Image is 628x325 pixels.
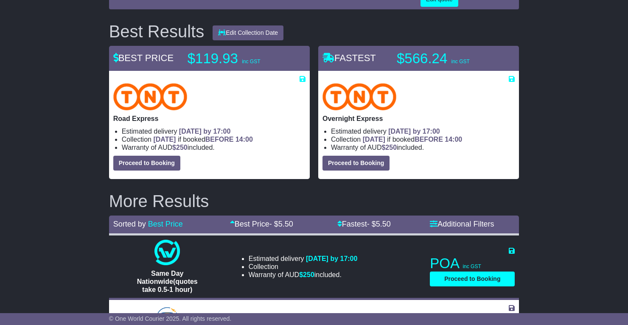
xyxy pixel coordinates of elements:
span: $ [299,271,314,278]
span: FASTEST [322,53,376,63]
span: [DATE] by 17:00 [179,128,231,135]
p: POA [430,255,515,272]
span: inc GST [242,59,260,64]
li: Collection [122,135,306,143]
li: Warranty of AUD included. [331,143,515,151]
li: Estimated delivery [122,127,306,135]
a: Best Price- $5.50 [230,220,293,228]
p: Road Express [113,115,306,123]
button: Proceed to Booking [430,272,515,286]
button: Edit Collection Date [213,25,283,40]
li: Estimated delivery [249,312,380,320]
span: Same Day Nationwide(quotes take 0.5-1 hour) [137,270,198,293]
h2: More Results [109,192,519,210]
p: $566.24 [397,50,503,67]
button: Proceed to Booking [322,156,390,171]
button: Proceed to Booking [113,156,180,171]
span: 5.50 [278,220,293,228]
span: 250 [385,144,397,151]
span: BEFORE [205,136,234,143]
span: inc GST [463,263,481,269]
span: $ [381,144,397,151]
img: TNT Domestic: Road Express [113,83,187,110]
span: [DATE] [363,136,385,143]
span: 14:00 [235,136,253,143]
span: BEFORE [415,136,443,143]
img: TNT Domestic: Overnight Express [322,83,396,110]
span: BEST PRICE [113,53,174,63]
span: if booked [153,136,252,143]
span: [DATE] by 17:00 [306,255,358,262]
span: if booked [363,136,462,143]
span: [DATE] by 17:00 [388,128,440,135]
span: Sorted by [113,220,146,228]
a: Additional Filters [430,220,494,228]
span: [DATE] [153,136,176,143]
li: Estimated delivery [331,127,515,135]
img: One World Courier: Same Day Nationwide(quotes take 0.5-1 hour) [154,240,180,265]
span: © One World Courier 2025. All rights reserved. [109,315,232,322]
li: Collection [249,263,358,271]
div: Best Results [105,22,209,41]
li: Warranty of AUD included. [122,143,306,151]
a: Fastest- $5.50 [337,220,391,228]
span: - $ [367,220,391,228]
p: Overnight Express [322,115,515,123]
span: - $ [269,220,293,228]
li: Estimated delivery [249,255,358,263]
li: Warranty of AUD included. [249,271,358,279]
span: inc GST [451,59,469,64]
span: 250 [176,144,188,151]
span: 14:00 [445,136,462,143]
span: [DATE] by 17:00 [306,312,358,319]
p: $119.93 [188,50,294,67]
a: Best Price [148,220,183,228]
li: Collection [331,135,515,143]
span: $ [172,144,188,151]
span: 5.50 [376,220,391,228]
span: 250 [303,271,314,278]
